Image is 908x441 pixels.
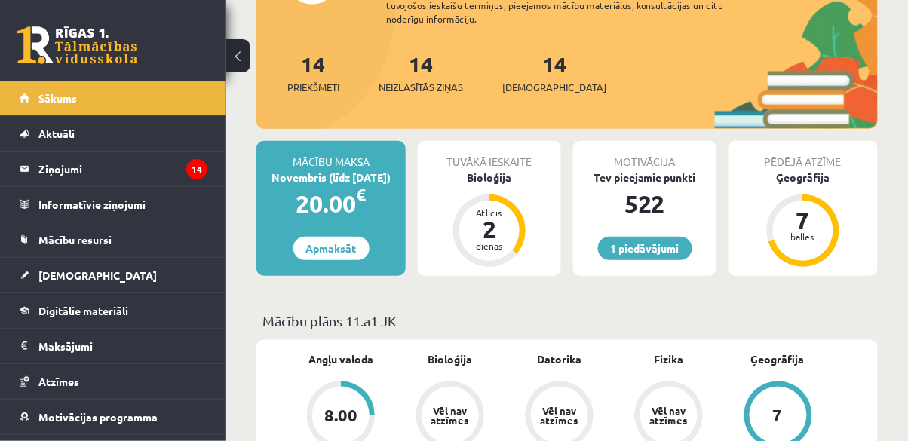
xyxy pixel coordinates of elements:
div: 7 [773,407,783,424]
div: Vēl nav atzīmes [648,406,690,425]
div: Novembris (līdz [DATE]) [256,170,406,185]
a: Rīgas 1. Tālmācības vidusskola [17,26,137,64]
a: 14[DEMOGRAPHIC_DATA] [502,51,606,95]
span: Digitālie materiāli [38,304,128,317]
a: Ziņojumi14 [20,152,207,186]
legend: Maksājumi [38,329,207,363]
a: Apmaksāt [293,237,370,260]
a: Informatīvie ziņojumi [20,187,207,222]
div: Pēdējā atzīme [729,141,878,170]
a: [DEMOGRAPHIC_DATA] [20,258,207,292]
div: 522 [573,185,716,222]
div: Tuvākā ieskaite [418,141,561,170]
div: Mācību maksa [256,141,406,170]
div: 8.00 [324,407,357,424]
span: € [357,184,367,206]
a: 1 piedāvājumi [598,237,692,260]
a: Datorika [537,351,581,367]
div: Ģeogrāfija [729,170,878,185]
div: Vēl nav atzīmes [538,406,581,425]
legend: Ziņojumi [38,152,207,186]
a: Maksājumi [20,329,207,363]
span: Sākums [38,91,77,105]
a: Ģeogrāfija [751,351,805,367]
a: Motivācijas programma [20,400,207,434]
span: Neizlasītās ziņas [379,80,463,95]
a: Angļu valoda [308,351,373,367]
div: balles [781,232,826,241]
div: dienas [467,241,512,250]
div: 20.00 [256,185,406,222]
div: Bioloģija [418,170,561,185]
legend: Informatīvie ziņojumi [38,187,207,222]
span: Mācību resursi [38,233,112,247]
div: Atlicis [467,208,512,217]
a: Ģeogrāfija 7 balles [729,170,878,269]
div: 7 [781,208,826,232]
a: Aktuāli [20,116,207,151]
a: Atzīmes [20,364,207,399]
div: Tev pieejamie punkti [573,170,716,185]
a: 14Neizlasītās ziņas [379,51,463,95]
i: 14 [186,159,207,179]
a: Sākums [20,81,207,115]
div: Motivācija [573,141,716,170]
span: Motivācijas programma [38,410,158,424]
span: [DEMOGRAPHIC_DATA] [502,80,606,95]
span: [DEMOGRAPHIC_DATA] [38,268,157,282]
a: Bioloģija Atlicis 2 dienas [418,170,561,269]
div: Vēl nav atzīmes [429,406,471,425]
div: 2 [467,217,512,241]
a: Mācību resursi [20,222,207,257]
a: 14Priekšmeti [287,51,339,95]
span: Priekšmeti [287,80,339,95]
span: Aktuāli [38,127,75,140]
a: Digitālie materiāli [20,293,207,328]
a: Fizika [654,351,683,367]
a: Bioloģija [428,351,473,367]
span: Atzīmes [38,375,79,388]
p: Mācību plāns 11.a1 JK [262,311,872,331]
